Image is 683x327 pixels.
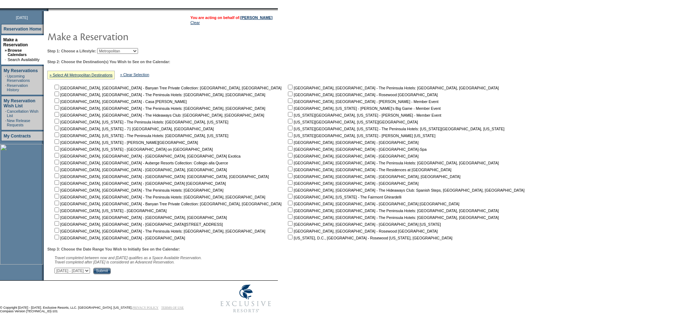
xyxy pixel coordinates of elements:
[7,83,28,92] a: Reservation History
[53,86,281,90] nobr: [GEOGRAPHIC_DATA], [GEOGRAPHIC_DATA] - Banyan Tree Private Collection: [GEOGRAPHIC_DATA], [GEOGRA...
[286,161,499,165] nobr: [GEOGRAPHIC_DATA], [GEOGRAPHIC_DATA] - The Peninsula Hotels: [GEOGRAPHIC_DATA], [GEOGRAPHIC_DATA]
[49,73,113,77] a: » Select All Metropolitan Destinations
[286,188,525,192] nobr: [GEOGRAPHIC_DATA], [GEOGRAPHIC_DATA] - The Hideaways Club: Spanish Steps, [GEOGRAPHIC_DATA], [GEO...
[53,229,265,233] nobr: [GEOGRAPHIC_DATA], [GEOGRAPHIC_DATA] - The Peninsula Hotels: [GEOGRAPHIC_DATA], [GEOGRAPHIC_DATA]
[53,174,269,179] nobr: [GEOGRAPHIC_DATA], [GEOGRAPHIC_DATA] - [GEOGRAPHIC_DATA]: [GEOGRAPHIC_DATA], [GEOGRAPHIC_DATA]
[5,57,7,62] td: ·
[214,281,278,317] img: Exclusive Resorts
[53,161,228,165] nobr: [GEOGRAPHIC_DATA], [GEOGRAPHIC_DATA] - Auberge Resorts Collection: Collegio alla Querce
[16,15,28,20] span: [DATE]
[286,93,437,97] nobr: [GEOGRAPHIC_DATA], [GEOGRAPHIC_DATA] - Rosewood [GEOGRAPHIC_DATA]
[48,8,49,11] img: blank.gif
[286,202,459,206] nobr: [GEOGRAPHIC_DATA], [GEOGRAPHIC_DATA] - [GEOGRAPHIC_DATA] [GEOGRAPHIC_DATA]
[190,15,272,20] span: You are acting on behalf of:
[4,27,41,32] a: Reservation Home
[53,106,265,111] nobr: [GEOGRAPHIC_DATA], [GEOGRAPHIC_DATA] - The Peninsula Hotels: [GEOGRAPHIC_DATA], [GEOGRAPHIC_DATA]
[286,113,441,117] nobr: [US_STATE][GEOGRAPHIC_DATA], [US_STATE] - [PERSON_NAME] - Member Event
[286,120,418,124] nobr: [US_STATE][GEOGRAPHIC_DATA], [US_STATE][GEOGRAPHIC_DATA]
[47,29,191,43] img: pgTtlMakeReservation.gif
[53,147,213,151] nobr: [GEOGRAPHIC_DATA], [US_STATE] - [GEOGRAPHIC_DATA] on [GEOGRAPHIC_DATA]
[53,113,264,117] nobr: [GEOGRAPHIC_DATA], [GEOGRAPHIC_DATA] - The Hideaways Club: [GEOGRAPHIC_DATA], [GEOGRAPHIC_DATA]
[286,209,499,213] nobr: [GEOGRAPHIC_DATA], [GEOGRAPHIC_DATA] - The Peninsula Hotels: [GEOGRAPHIC_DATA], [GEOGRAPHIC_DATA]
[53,209,167,213] nobr: [GEOGRAPHIC_DATA], [US_STATE] - [GEOGRAPHIC_DATA]
[53,188,223,192] nobr: [GEOGRAPHIC_DATA], [GEOGRAPHIC_DATA] - The Peninsula Hotels: [GEOGRAPHIC_DATA]
[286,168,451,172] nobr: [GEOGRAPHIC_DATA], [GEOGRAPHIC_DATA] - The Residences at [GEOGRAPHIC_DATA]
[120,73,149,77] a: » Clear Selection
[47,60,170,64] b: Step 2: Choose the Destination(s) You Wish to See on the Calendar:
[53,195,265,199] nobr: [GEOGRAPHIC_DATA], [GEOGRAPHIC_DATA] - The Peninsula Hotels: [GEOGRAPHIC_DATA], [GEOGRAPHIC_DATA]
[286,236,452,240] nobr: [US_STATE], D.C., [GEOGRAPHIC_DATA] - Rosewood [US_STATE], [GEOGRAPHIC_DATA]
[53,202,281,206] nobr: [GEOGRAPHIC_DATA], [GEOGRAPHIC_DATA] - Banyan Tree Private Collection: [GEOGRAPHIC_DATA], [GEOGRA...
[47,49,96,53] b: Step 1: Choose a Lifestyle:
[53,181,226,186] nobr: [GEOGRAPHIC_DATA], [GEOGRAPHIC_DATA] - [GEOGRAPHIC_DATA] [GEOGRAPHIC_DATA]
[286,195,401,199] nobr: [GEOGRAPHIC_DATA], [US_STATE] - The Fairmont Ghirardelli
[286,127,504,131] nobr: [US_STATE][GEOGRAPHIC_DATA], [US_STATE] - The Peninsula Hotels: [US_STATE][GEOGRAPHIC_DATA], [US_...
[286,99,438,104] nobr: [GEOGRAPHIC_DATA], [GEOGRAPHIC_DATA] - [PERSON_NAME] - Member Event
[93,268,111,274] input: Submit
[3,37,28,47] a: Make a Reservation
[53,99,187,104] nobr: [GEOGRAPHIC_DATA], [GEOGRAPHIC_DATA] - Casa [PERSON_NAME]
[286,215,499,220] nobr: [GEOGRAPHIC_DATA], [GEOGRAPHIC_DATA] - The Peninsula Hotels: [GEOGRAPHIC_DATA], [GEOGRAPHIC_DATA]
[286,229,437,233] nobr: [GEOGRAPHIC_DATA], [GEOGRAPHIC_DATA] - Rosewood [GEOGRAPHIC_DATA]
[54,260,175,264] nobr: Travel completed after [DATE] is considered an Advanced Reservation.
[7,109,38,118] a: Cancellation Wish List
[54,256,202,260] span: Travel completed between now and [DATE] qualifies as a Space Available Reservation.
[5,118,6,127] td: ·
[286,181,418,186] nobr: [GEOGRAPHIC_DATA], [GEOGRAPHIC_DATA] - [GEOGRAPHIC_DATA]
[7,74,30,83] a: Upcoming Reservations
[5,74,6,83] td: ·
[5,48,7,52] b: »
[53,134,228,138] nobr: [GEOGRAPHIC_DATA], [US_STATE] - The Peninsula Hotels: [GEOGRAPHIC_DATA], [US_STATE]
[286,154,418,158] nobr: [GEOGRAPHIC_DATA], [GEOGRAPHIC_DATA] - [GEOGRAPHIC_DATA]
[5,83,6,92] td: ·
[53,140,198,145] nobr: [GEOGRAPHIC_DATA], [US_STATE] - [PERSON_NAME][GEOGRAPHIC_DATA]
[4,98,35,108] a: My Reservation Wish List
[286,147,427,151] nobr: [GEOGRAPHIC_DATA], [GEOGRAPHIC_DATA] - [GEOGRAPHIC_DATA]-Spa
[53,222,223,226] nobr: [GEOGRAPHIC_DATA], [GEOGRAPHIC_DATA] - [GEOGRAPHIC_DATA][STREET_ADDRESS]
[8,57,39,62] a: Search Availability
[4,68,38,73] a: My Reservations
[53,154,241,158] nobr: [GEOGRAPHIC_DATA], [GEOGRAPHIC_DATA] - [GEOGRAPHIC_DATA], [GEOGRAPHIC_DATA] Exotica
[7,118,30,127] a: New Release Requests
[241,15,272,20] a: [PERSON_NAME]
[286,140,418,145] nobr: [GEOGRAPHIC_DATA], [GEOGRAPHIC_DATA] - [GEOGRAPHIC_DATA]
[47,247,180,251] b: Step 3: Choose the Date Range You Wish to Initially See on the Calendar:
[53,168,227,172] nobr: [GEOGRAPHIC_DATA], [GEOGRAPHIC_DATA] - [GEOGRAPHIC_DATA], [GEOGRAPHIC_DATA]
[161,306,184,309] a: TERMS OF USE
[132,306,158,309] a: PRIVACY POLICY
[53,236,185,240] nobr: [GEOGRAPHIC_DATA], [GEOGRAPHIC_DATA] - [GEOGRAPHIC_DATA]
[53,215,227,220] nobr: [GEOGRAPHIC_DATA], [GEOGRAPHIC_DATA] - [GEOGRAPHIC_DATA], [GEOGRAPHIC_DATA]
[286,106,441,111] nobr: [GEOGRAPHIC_DATA], [US_STATE] - [PERSON_NAME]'s Big Game - Member Event
[5,109,6,118] td: ·
[286,174,460,179] nobr: [GEOGRAPHIC_DATA], [GEOGRAPHIC_DATA] - [GEOGRAPHIC_DATA], [GEOGRAPHIC_DATA]
[46,8,48,11] img: promoShadowLeftCorner.gif
[53,127,214,131] nobr: [GEOGRAPHIC_DATA], [US_STATE] - 71 [GEOGRAPHIC_DATA], [GEOGRAPHIC_DATA]
[286,86,499,90] nobr: [GEOGRAPHIC_DATA], [GEOGRAPHIC_DATA] - The Peninsula Hotels: [GEOGRAPHIC_DATA], [GEOGRAPHIC_DATA]
[286,222,441,226] nobr: [GEOGRAPHIC_DATA], [GEOGRAPHIC_DATA] - [GEOGRAPHIC_DATA] [US_STATE]
[8,48,27,57] a: Browse Calendars
[53,93,265,97] nobr: [GEOGRAPHIC_DATA], [GEOGRAPHIC_DATA] - The Peninsula Hotels: [GEOGRAPHIC_DATA], [GEOGRAPHIC_DATA]
[286,134,435,138] nobr: [US_STATE][GEOGRAPHIC_DATA], [US_STATE] - [PERSON_NAME] [US_STATE]
[53,120,228,124] nobr: [GEOGRAPHIC_DATA], [US_STATE] - The Peninsula Hotels: [GEOGRAPHIC_DATA], [US_STATE]
[4,134,31,139] a: My Contracts
[190,20,200,25] a: Clear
